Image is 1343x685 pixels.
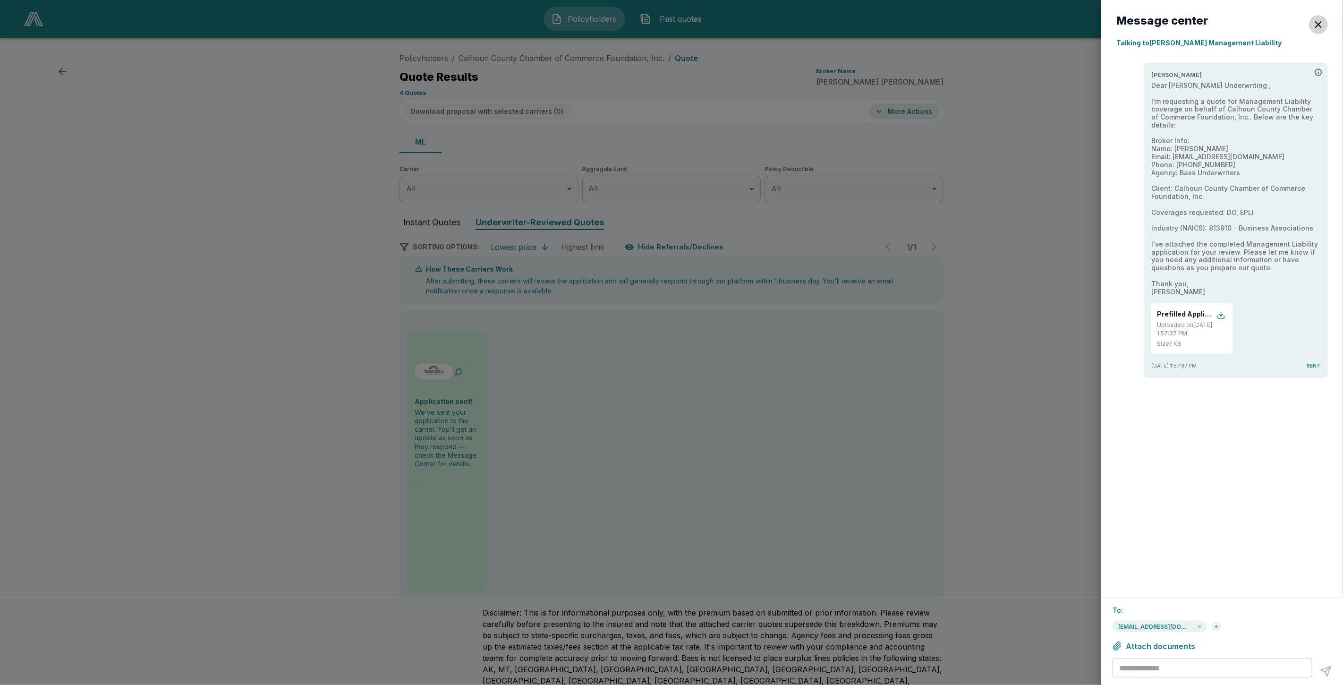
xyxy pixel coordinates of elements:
[1212,622,1221,631] div: +
[1151,70,1202,80] span: [PERSON_NAME]
[1211,621,1222,632] div: +
[1113,621,1207,632] div: cparkerson@bassuw.com
[1151,361,1197,370] span: [DATE] 1:57:37 PM
[1157,309,1211,319] p: Prefilled Application
[1151,82,1320,296] p: Dear [PERSON_NAME] Underwriting , I'm requesting a quote for Management Liability coverage on beh...
[1157,340,1181,348] p: Size ? KB
[1126,642,1195,651] span: Attach documents
[1116,38,1328,48] p: Talking to [PERSON_NAME] Management Liability
[1307,362,1320,370] span: Sent
[1113,605,1332,615] p: To:
[1157,321,1227,338] p: Uploaded on [DATE] 1:57:37 PM
[1113,623,1197,630] span: [EMAIL_ADDRESS][DOMAIN_NAME]
[1116,15,1208,26] h6: Message center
